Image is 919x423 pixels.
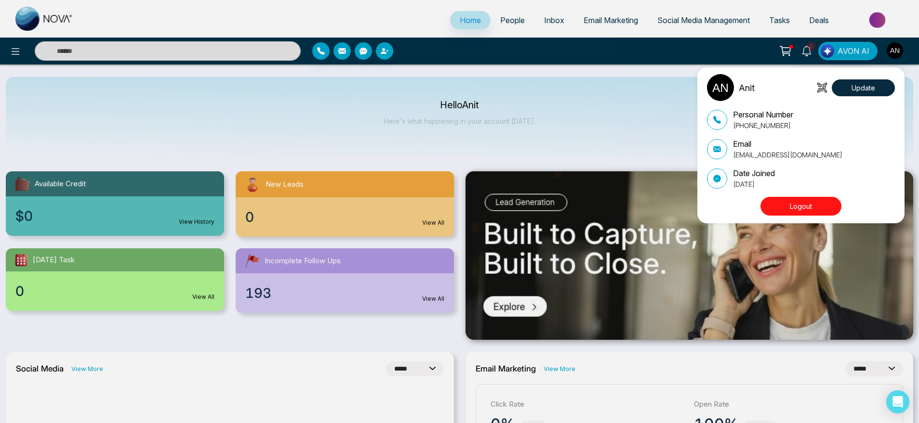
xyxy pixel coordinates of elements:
button: Logout [760,197,841,216]
p: [DATE] [733,179,775,189]
p: Date Joined [733,167,775,179]
p: [EMAIL_ADDRESS][DOMAIN_NAME] [733,150,842,160]
div: Open Intercom Messenger [886,390,909,413]
p: Personal Number [733,109,793,120]
p: Email [733,138,842,150]
p: [PHONE_NUMBER] [733,120,793,130]
button: Update [832,79,895,96]
p: Anit [739,81,755,94]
